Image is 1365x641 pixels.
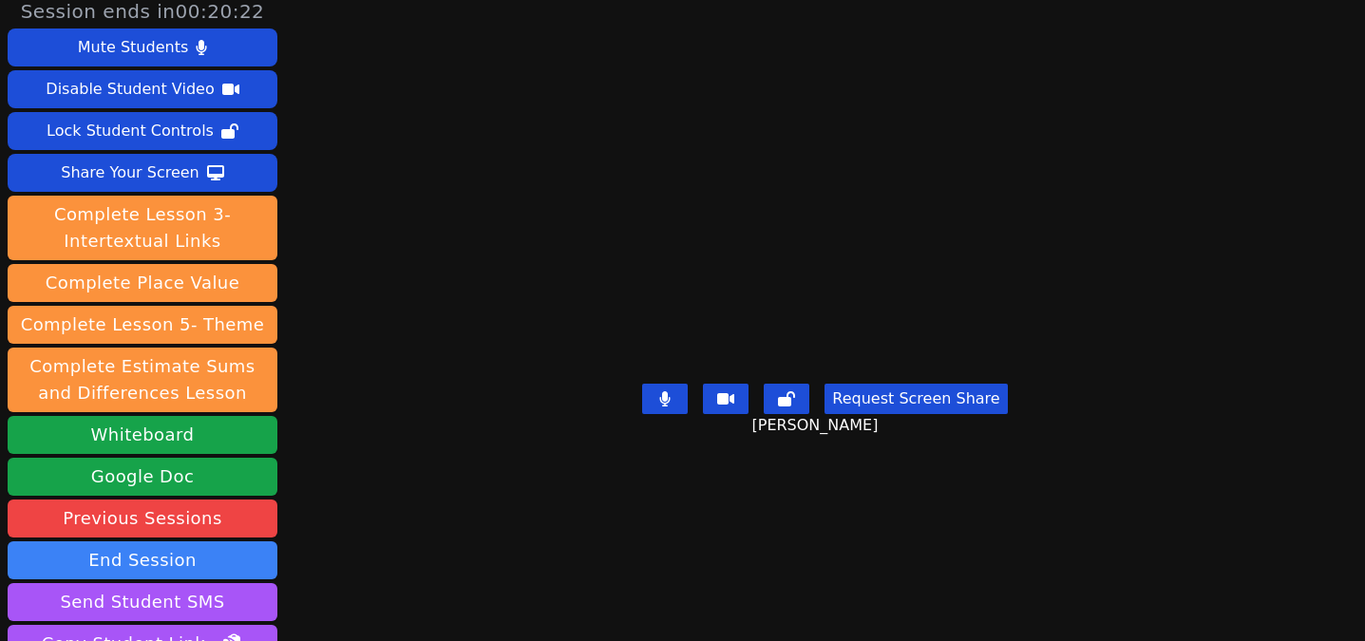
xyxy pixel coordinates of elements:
button: Request Screen Share [825,384,1007,414]
span: [PERSON_NAME] [751,414,882,437]
button: Complete Estimate Sums and Differences Lesson [8,348,277,412]
div: Lock Student Controls [47,116,214,146]
button: Send Student SMS [8,583,277,621]
div: Disable Student Video [46,74,214,104]
div: Share Your Screen [61,158,199,188]
button: Mute Students [8,28,277,66]
button: Share Your Screen [8,154,277,192]
a: Previous Sessions [8,500,277,537]
button: Whiteboard [8,416,277,454]
button: Complete Lesson 3- Intertextual Links [8,196,277,260]
button: Complete Place Value [8,264,277,302]
button: Complete Lesson 5- Theme [8,306,277,344]
button: End Session [8,541,277,579]
button: Lock Student Controls [8,112,277,150]
button: Disable Student Video [8,70,277,108]
a: Google Doc [8,458,277,496]
div: Mute Students [78,32,188,63]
